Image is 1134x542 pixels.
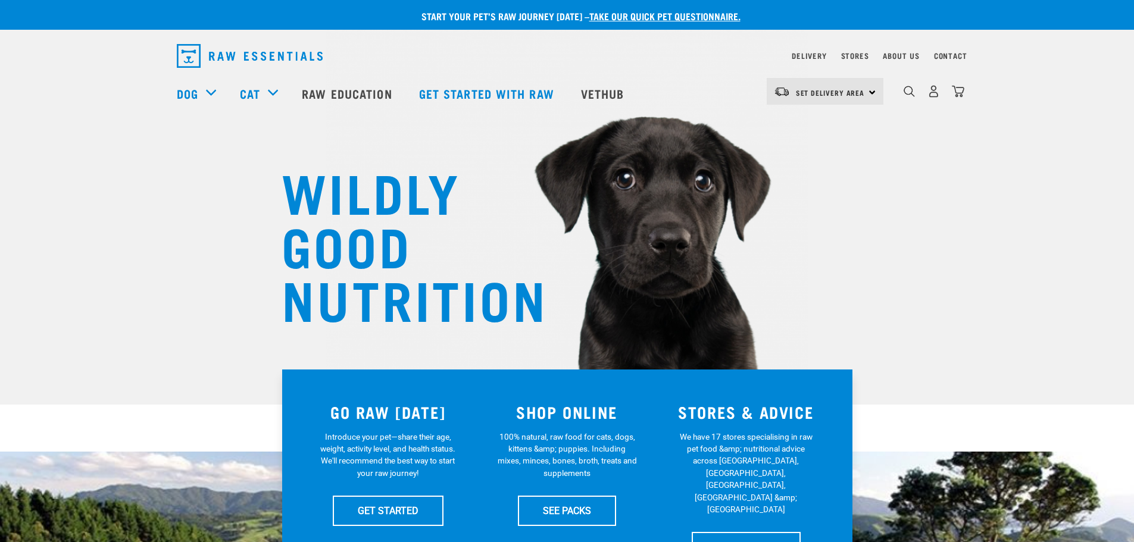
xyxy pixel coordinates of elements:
[407,70,569,117] a: Get started with Raw
[883,54,919,58] a: About Us
[282,164,520,324] h1: WILDLY GOOD NUTRITION
[904,86,915,97] img: home-icon-1@2x.png
[664,403,829,421] h3: STORES & ADVICE
[774,86,790,97] img: van-moving.png
[177,84,198,102] a: Dog
[333,496,443,525] a: GET STARTED
[306,403,471,421] h3: GO RAW [DATE]
[518,496,616,525] a: SEE PACKS
[290,70,407,117] a: Raw Education
[485,403,649,421] h3: SHOP ONLINE
[167,39,967,73] nav: dropdown navigation
[240,84,260,102] a: Cat
[589,13,741,18] a: take our quick pet questionnaire.
[177,44,323,68] img: Raw Essentials Logo
[497,431,637,480] p: 100% natural, raw food for cats, dogs, kittens &amp; puppies. Including mixes, minces, bones, bro...
[318,431,458,480] p: Introduce your pet—share their age, weight, activity level, and health status. We'll recommend th...
[952,85,964,98] img: home-icon@2x.png
[792,54,826,58] a: Delivery
[934,54,967,58] a: Contact
[927,85,940,98] img: user.png
[676,431,816,516] p: We have 17 stores specialising in raw pet food &amp; nutritional advice across [GEOGRAPHIC_DATA],...
[796,90,865,95] span: Set Delivery Area
[569,70,639,117] a: Vethub
[841,54,869,58] a: Stores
